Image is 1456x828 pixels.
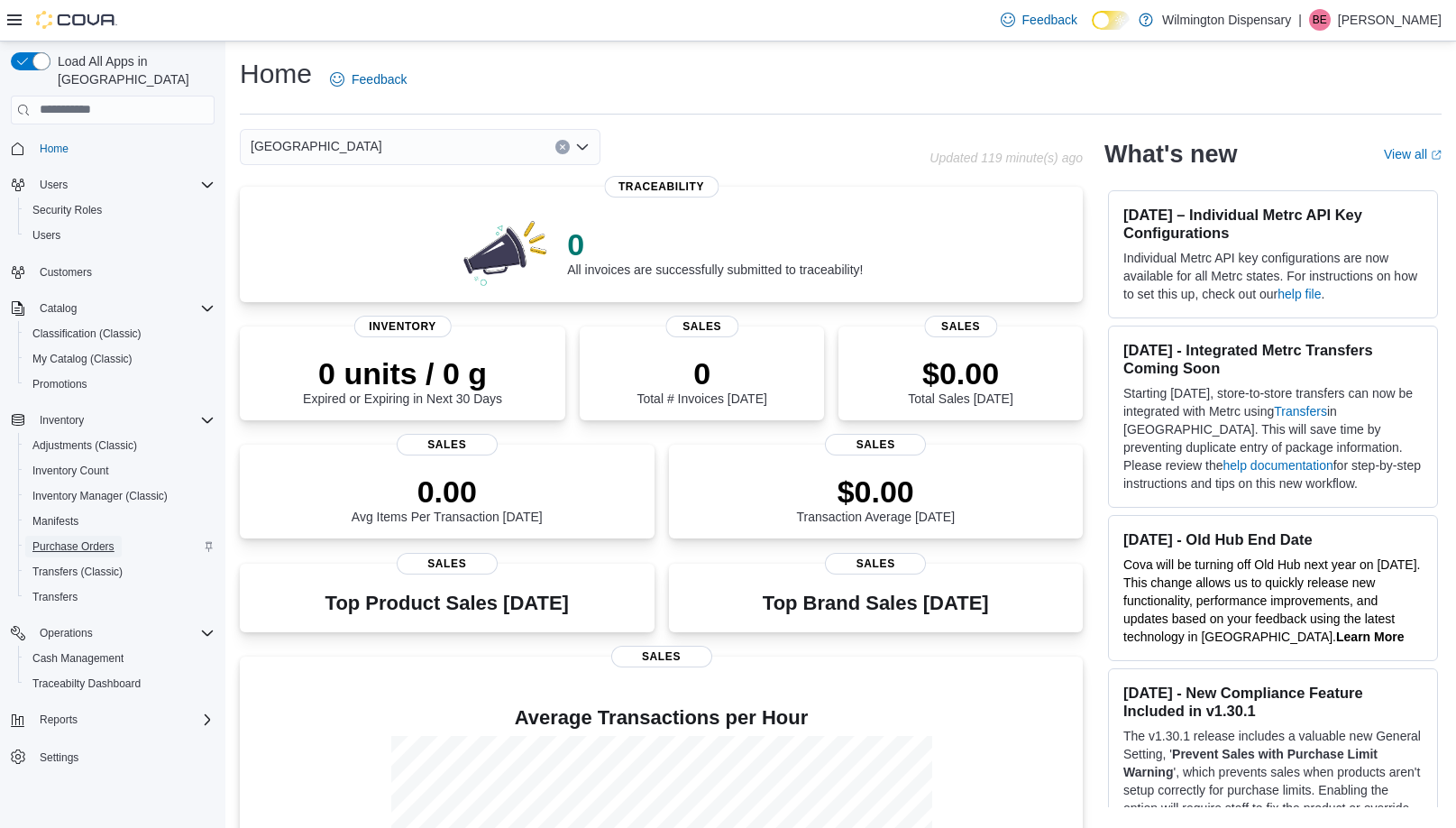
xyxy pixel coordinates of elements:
strong: Prevent Sales with Purchase Limit Warning [1123,747,1378,779]
p: Individual Metrc API key configurations are now available for all Metrc states. For instructions ... [1123,249,1423,303]
span: Cash Management [32,651,124,666]
button: Inventory [32,409,91,431]
a: Promotions [25,373,95,395]
div: Expired or Expiring in Next 30 Days [303,355,502,406]
h3: Top Brand Sales [DATE] [763,593,989,614]
h4: Average Transactions per Hour [254,707,1068,729]
a: help file [1277,287,1321,301]
span: Classification (Classic) [25,323,215,345]
a: Home [32,138,76,160]
button: Cash Management [18,646,222,671]
button: Operations [4,621,222,646]
span: Sales [924,316,997,337]
span: Inventory Count [25,460,215,482]
p: $0.00 [796,474,955,510]
span: Transfers [32,590,78,604]
a: Feedback [994,2,1085,38]
button: Open list of options [575,140,590,154]
div: Total # Invoices [DATE] [636,355,766,406]
span: Cova will be turning off Old Hub next year on [DATE]. This change allows us to quickly release ne... [1123,557,1420,644]
a: Security Roles [25,199,109,221]
button: Classification (Classic) [18,321,222,346]
span: Classification (Classic) [32,327,142,341]
button: Inventory [4,408,222,433]
p: 0 [636,355,766,391]
span: Sales [665,316,738,337]
input: Dark Mode [1092,11,1130,30]
span: Traceability [604,176,719,198]
button: Security Roles [18,198,222,223]
span: Customers [40,265,92,280]
h3: [DATE] - New Compliance Feature Included in v1.30.1 [1123,684,1423,720]
span: Home [32,137,215,160]
button: Traceabilty Dashboard [18,671,222,696]
button: Clear input [555,140,570,154]
button: Reports [32,709,85,731]
button: Reports [4,707,222,732]
span: Operations [32,622,215,644]
span: Feedback [1022,11,1077,29]
span: Reports [40,713,78,727]
span: Inventory Manager (Classic) [25,485,215,507]
span: Catalog [32,298,215,319]
span: Security Roles [32,203,102,217]
button: Catalog [32,298,84,319]
h2: What's new [1104,140,1237,169]
span: Sales [397,434,498,455]
button: Transfers [18,584,222,610]
button: Transfers (Classic) [18,559,222,584]
p: 0 [567,226,863,262]
span: Reports [32,709,215,731]
a: Classification (Classic) [25,323,149,345]
a: help documentation [1223,458,1333,473]
a: Customers [32,262,99,283]
p: [PERSON_NAME] [1338,9,1442,31]
button: Users [4,172,222,198]
a: View allExternal link [1384,147,1442,161]
button: Promotions [18,372,222,397]
h1: Home [240,56,312,92]
span: Adjustments (Classic) [25,435,215,456]
span: Cash Management [25,648,215,669]
p: Wilmington Dispensary [1162,9,1291,31]
svg: External link [1431,150,1442,161]
span: [GEOGRAPHIC_DATA] [251,135,382,157]
h3: [DATE] - Integrated Metrc Transfers Coming Soon [1123,341,1423,377]
span: Users [25,225,215,246]
a: Settings [32,747,86,768]
span: Users [32,228,60,243]
a: Manifests [25,511,86,532]
span: Customers [32,261,215,283]
button: Catalog [4,296,222,321]
a: Transfers [1274,404,1327,419]
span: Inventory [32,409,215,431]
button: Home [4,135,222,161]
span: Transfers (Classic) [32,565,123,579]
span: Settings [40,750,78,765]
a: Traceabilty Dashboard [25,673,148,695]
h3: [DATE] - Old Hub End Date [1123,530,1423,548]
span: Dark Mode [1092,30,1093,31]
div: Avg Items Per Transaction [DATE] [352,474,543,524]
a: Cash Management [25,648,131,669]
button: Inventory Manager (Classic) [18,483,222,509]
button: Operations [32,622,100,644]
a: Transfers (Classic) [25,561,130,583]
button: Users [18,223,222,248]
h3: Top Product Sales [DATE] [325,593,569,614]
img: 0 [459,216,553,288]
span: Sales [825,434,926,455]
span: Security Roles [25,199,215,221]
div: Transaction Average [DATE] [796,474,955,524]
span: Transfers (Classic) [25,561,215,583]
span: Traceabilty Dashboard [25,673,215,695]
span: Sales [611,646,712,667]
p: 0 units / 0 g [303,355,502,391]
p: Starting [DATE], store-to-store transfers can now be integrated with Metrc using in [GEOGRAPHIC_D... [1123,384,1423,492]
span: Adjustments (Classic) [32,438,137,453]
span: My Catalog (Classic) [25,348,215,370]
span: Sales [397,553,498,575]
strong: Learn More [1336,630,1404,644]
a: Feedback [323,61,414,97]
span: Inventory [40,413,84,428]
